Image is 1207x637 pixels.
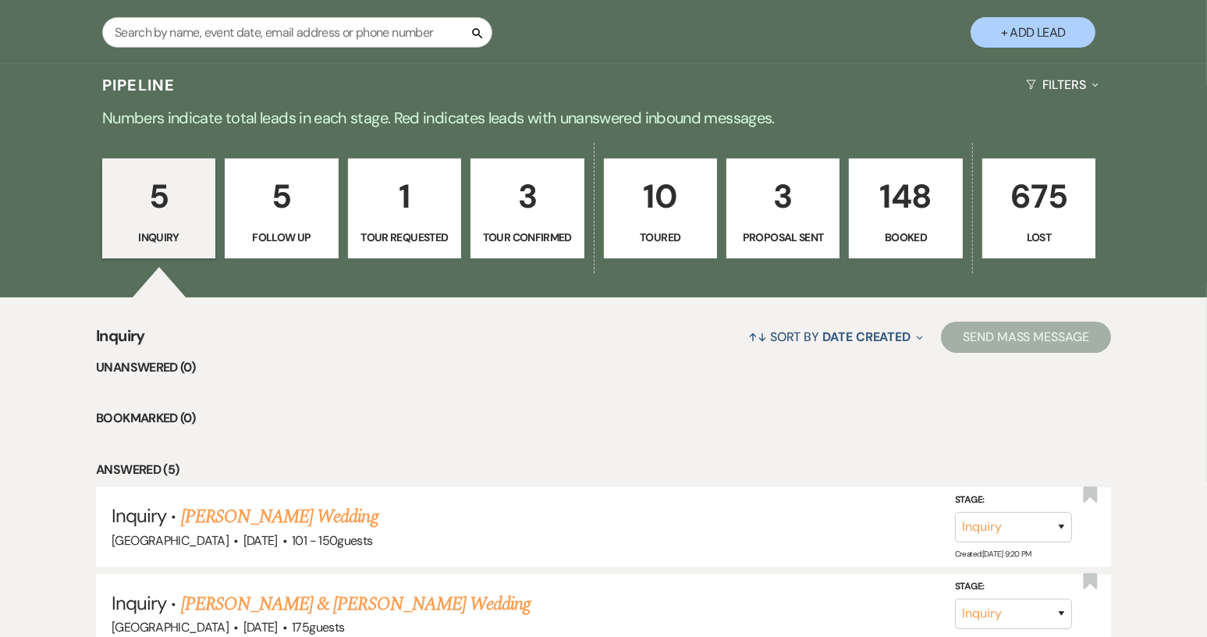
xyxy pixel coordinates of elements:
p: 3 [481,170,573,222]
a: [PERSON_NAME] & [PERSON_NAME] Wedding [181,590,531,618]
p: 5 [112,170,205,222]
a: 5Follow Up [225,158,338,258]
a: 3Proposal Sent [726,158,840,258]
label: Stage: [955,492,1072,509]
p: 675 [992,170,1085,222]
span: 101 - 150 guests [292,532,372,549]
a: 148Booked [849,158,962,258]
p: 148 [859,170,952,222]
a: [PERSON_NAME] Wedding [181,503,378,531]
span: ↑↓ [748,329,767,345]
p: Tour Requested [358,229,451,246]
a: 3Tour Confirmed [470,158,584,258]
span: [DATE] [243,619,278,635]
li: Bookmarked (0) [96,408,1111,429]
span: Created: [DATE] 9:20 PM [955,549,1031,559]
a: 5Inquiry [102,158,215,258]
p: Tour Confirmed [481,229,573,246]
span: [GEOGRAPHIC_DATA] [112,532,229,549]
p: Lost [992,229,1085,246]
a: 1Tour Requested [348,158,461,258]
p: 10 [614,170,707,222]
p: Toured [614,229,707,246]
span: Inquiry [96,324,145,358]
span: Date Created [822,329,911,345]
p: 5 [235,170,328,222]
h3: Pipeline [102,74,176,96]
label: Stage: [955,578,1072,596]
p: 3 [737,170,829,222]
span: Inquiry [112,591,166,615]
a: 675Lost [982,158,1095,258]
p: Numbers indicate total leads in each stage. Red indicates leads with unanswered inbound messages. [42,105,1166,130]
span: 175 guests [292,619,344,635]
button: Send Mass Message [941,322,1111,353]
p: Proposal Sent [737,229,829,246]
p: Follow Up [235,229,328,246]
p: Inquiry [112,229,205,246]
button: Sort By Date Created [742,316,929,358]
button: + Add Lead [971,17,1095,48]
a: 10Toured [604,158,717,258]
p: Booked [859,229,952,246]
input: Search by name, event date, email address or phone number [102,17,492,48]
p: 1 [358,170,451,222]
button: Filters [1020,64,1105,105]
span: [GEOGRAPHIC_DATA] [112,619,229,635]
span: [DATE] [243,532,278,549]
span: Inquiry [112,504,166,528]
li: Unanswered (0) [96,358,1111,378]
li: Answered (5) [96,460,1111,480]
